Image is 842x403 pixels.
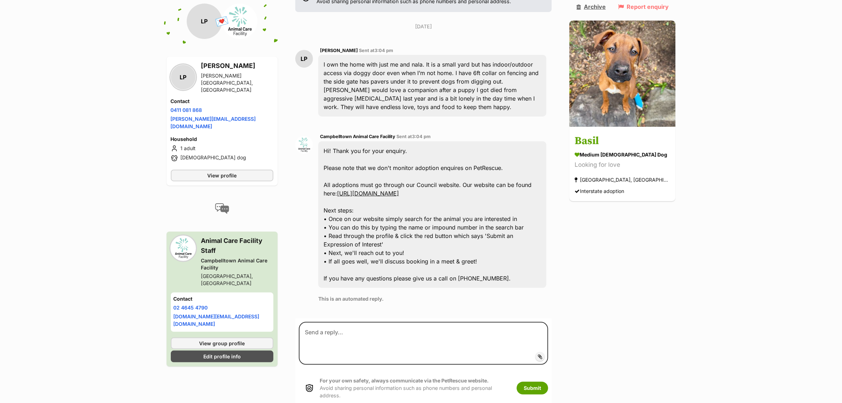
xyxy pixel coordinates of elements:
span: Sent at [359,48,393,53]
div: LP [171,65,196,90]
p: [DATE] [295,23,552,30]
a: [DOMAIN_NAME][EMAIL_ADDRESS][DOMAIN_NAME] [174,313,260,327]
a: Archive [576,4,606,10]
div: LP [295,50,313,68]
div: Hi! Thank you for your enquiry. Please note that we don't monitor adoption enquires on PetRescue.... [318,141,547,288]
h3: Basil [575,134,670,149]
span: [PERSON_NAME] [320,48,358,53]
div: [GEOGRAPHIC_DATA], [GEOGRAPHIC_DATA] [575,175,670,185]
h4: Contact [171,98,273,105]
span: Campbelltown Animal Care Facility [320,134,395,139]
p: This is an automated reply. [318,295,547,302]
li: [DEMOGRAPHIC_DATA] dog [171,154,273,163]
div: [GEOGRAPHIC_DATA], [GEOGRAPHIC_DATA] [201,273,273,287]
span: Sent at [396,134,431,139]
span: 3:04 pm [412,134,431,139]
a: 0411 081 868 [171,107,202,113]
img: Campbelltown Animal Care Facility profile pic [222,4,257,39]
a: [URL][DOMAIN_NAME] [337,190,399,197]
span: View profile [207,172,237,179]
a: View profile [171,170,273,181]
img: conversation-icon-4a6f8262b818ee0b60e3300018af0b2d0b884aa5de6e9bcb8d3d4eeb1a70a7c4.svg [215,203,229,214]
h4: Household [171,136,273,143]
span: 3:04 pm [374,48,393,53]
img: Basil [569,21,675,127]
h4: Contact [174,295,271,302]
p: Avoid sharing personal information such as phone numbers and personal address. [320,377,510,399]
img: Campbelltown Animal Care Facility profile pic [295,136,313,154]
div: medium [DEMOGRAPHIC_DATA] Dog [575,151,670,159]
div: Campbelltown Animal Care Facility [201,257,273,271]
button: Submit [517,382,548,395]
a: Basil medium [DEMOGRAPHIC_DATA] Dog Looking for love [GEOGRAPHIC_DATA], [GEOGRAPHIC_DATA] Interst... [569,128,675,201]
img: Campbelltown Animal Care Facility profile pic [171,236,196,261]
li: 1 adult [171,144,273,153]
div: Looking for love [575,160,670,170]
a: [PERSON_NAME][EMAIL_ADDRESS][DOMAIN_NAME] [171,116,256,129]
span: 💌 [214,14,230,29]
div: LP [187,4,222,39]
a: View group profile [171,337,273,349]
span: View group profile [199,340,245,347]
a: Edit profile info [171,351,273,362]
a: Report enquiry [618,4,669,10]
div: I own the home with just me and nala. It is a small yard but has indoor/outdoor access via doggy ... [318,55,547,117]
strong: For your own safety, always communicate via the PetRescue website. [320,378,489,384]
span: Edit profile info [203,353,241,360]
h3: Animal Care Facility Staff [201,236,273,256]
h3: [PERSON_NAME] [201,61,273,71]
a: 02 4645 4790 [174,305,208,311]
div: Interstate adoption [575,187,624,196]
div: [PERSON_NAME][GEOGRAPHIC_DATA], [GEOGRAPHIC_DATA] [201,72,273,93]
